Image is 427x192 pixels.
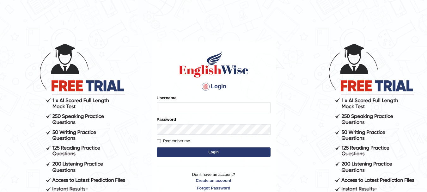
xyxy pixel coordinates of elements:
h4: Login [157,82,271,92]
label: Username [157,95,177,101]
label: Remember me [157,138,190,144]
img: Logo of English Wise sign in for intelligent practice with AI [178,50,250,78]
a: Forgot Password [157,185,271,191]
input: Remember me [157,139,161,143]
label: Password [157,116,176,122]
p: Don't have an account? [157,171,271,191]
a: Create an account [157,177,271,183]
button: Login [157,147,271,157]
